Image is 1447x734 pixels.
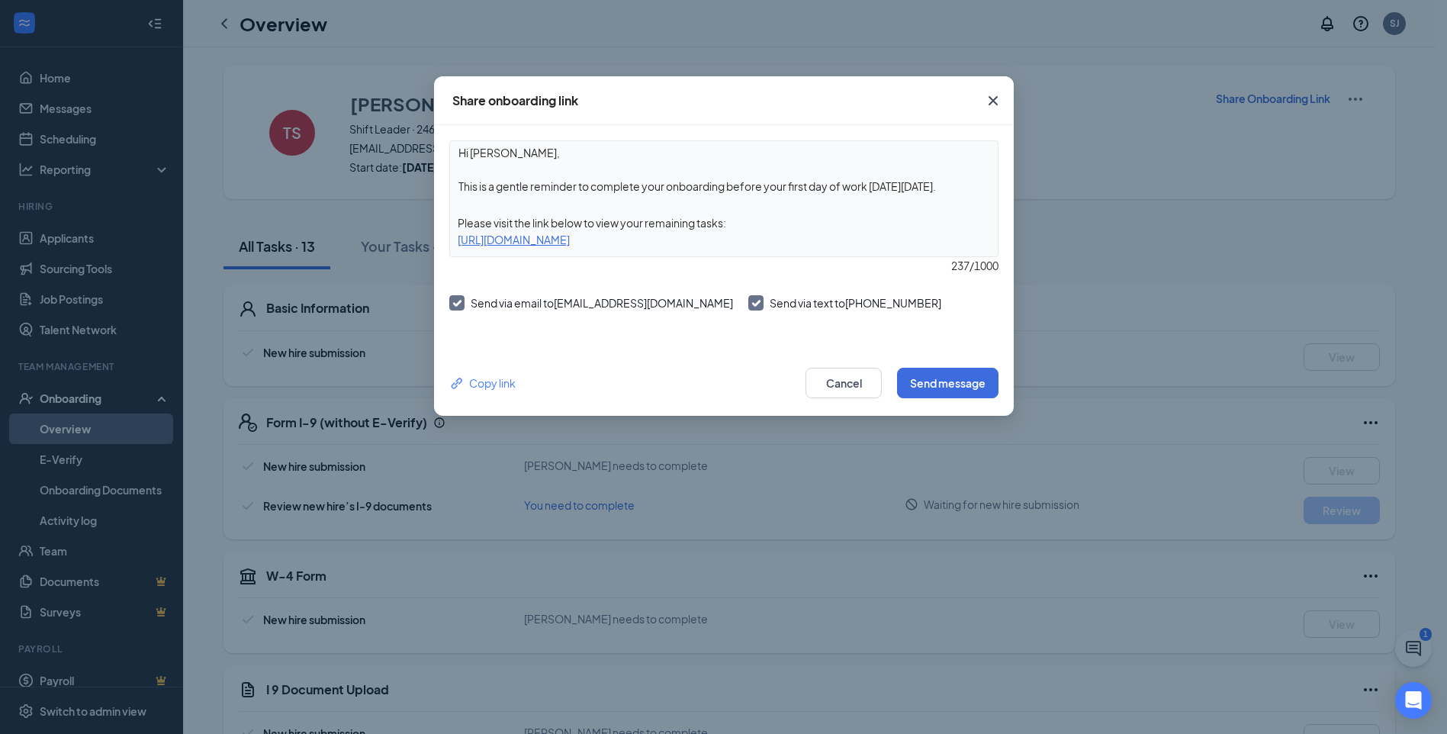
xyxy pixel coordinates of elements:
div: 237 / 1000 [449,257,998,274]
div: [URL][DOMAIN_NAME] [450,231,998,248]
textarea: Hi [PERSON_NAME], This is a gentle reminder to complete your onboarding before your first day of ... [450,141,998,198]
svg: Link [449,375,465,391]
button: Link Copy link [449,375,516,391]
div: Copy link [449,375,516,391]
span: Send via text to [PHONE_NUMBER] [770,296,941,310]
svg: Checkmark [450,297,463,310]
svg: Cross [984,92,1002,110]
button: Cancel [805,368,882,398]
svg: Checkmark [749,297,762,310]
button: Send message [897,368,998,398]
div: Please visit the link below to view your remaining tasks: [450,214,998,231]
span: Send via email to [EMAIL_ADDRESS][DOMAIN_NAME] [471,296,733,310]
div: Share onboarding link [452,92,578,109]
div: Open Intercom Messenger [1395,682,1432,719]
button: Close [973,76,1014,125]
